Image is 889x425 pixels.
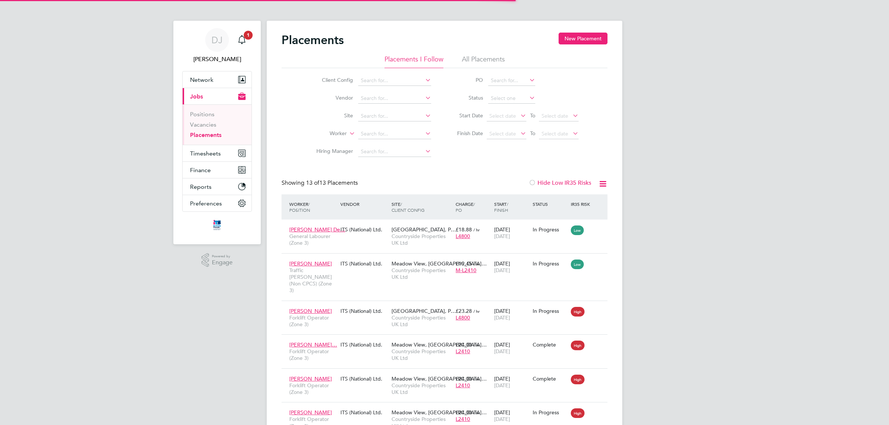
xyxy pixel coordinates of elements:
[202,253,233,267] a: Powered byEngage
[473,410,480,415] span: / hr
[358,93,431,104] input: Search for...
[392,267,452,280] span: Countryside Properties UK Ltd
[287,222,607,228] a: [PERSON_NAME] De…General Labourer (Zone 3)ITS (National) Ltd.[GEOGRAPHIC_DATA], P…Countryside Pro...
[473,308,480,314] span: / hr
[494,382,510,389] span: [DATE]
[392,341,487,348] span: Meadow View, [GEOGRAPHIC_DATA]…
[462,55,505,68] li: All Placements
[289,341,337,348] span: [PERSON_NAME]…
[190,131,222,138] a: Placements
[190,111,214,118] a: Positions
[494,348,510,355] span: [DATE]
[529,179,591,187] label: Hide Low IR35 Risks
[571,225,584,235] span: Low
[450,77,483,83] label: PO
[310,77,353,83] label: Client Config
[287,304,607,310] a: [PERSON_NAME]Forklift Operator (Zone 3)ITS (National) Ltd.[GEOGRAPHIC_DATA], P…Countryside Proper...
[183,71,252,88] button: Network
[456,409,472,416] span: £24.00
[392,308,456,314] span: [GEOGRAPHIC_DATA], P…
[190,93,203,100] span: Jobs
[289,226,345,233] span: [PERSON_NAME] De…
[358,129,431,139] input: Search for...
[182,219,252,231] a: Go to home page
[456,201,475,213] span: / PO
[456,260,472,267] span: £19.45
[492,257,531,277] div: [DATE]
[289,260,332,267] span: [PERSON_NAME]
[450,130,483,137] label: Finish Date
[212,260,233,266] span: Engage
[542,113,568,119] span: Select date
[450,94,483,101] label: Status
[571,375,585,384] span: High
[212,35,223,45] span: DJ
[488,76,535,86] input: Search for...
[183,145,252,161] button: Timesheets
[571,307,585,317] span: High
[244,31,253,40] span: 1
[304,130,347,137] label: Worker
[542,130,568,137] span: Select date
[190,121,216,128] a: Vacancies
[494,314,510,321] span: [DATE]
[492,304,531,325] div: [DATE]
[492,197,531,217] div: Start
[190,76,213,83] span: Network
[454,197,492,217] div: Charge
[289,375,332,382] span: [PERSON_NAME]
[392,201,424,213] span: / Client Config
[212,253,233,260] span: Powered by
[456,267,476,274] span: M-L2410
[392,260,487,267] span: Meadow View, [GEOGRAPHIC_DATA]…
[492,372,531,392] div: [DATE]
[358,76,431,86] input: Search for...
[339,304,390,318] div: ITS (National) Ltd.
[571,408,585,418] span: High
[456,382,470,389] span: L2410
[287,256,607,262] a: [PERSON_NAME]Traffic [PERSON_NAME] (Non CPCS) (Zone 3)ITS (National) Ltd.Meadow View, [GEOGRAPHIC...
[571,260,584,269] span: Low
[492,338,531,358] div: [DATE]
[310,94,353,101] label: Vendor
[190,183,212,190] span: Reports
[289,233,337,246] span: General Labourer (Zone 3)
[473,261,480,267] span: / hr
[533,308,567,314] div: In Progress
[392,226,456,233] span: [GEOGRAPHIC_DATA], P…
[289,201,310,213] span: / Position
[533,226,567,233] div: In Progress
[182,28,252,64] a: DJ[PERSON_NAME]
[392,375,487,382] span: Meadow View, [GEOGRAPHIC_DATA]…
[289,382,337,395] span: Forklift Operator (Zone 3)
[392,382,452,395] span: Countryside Properties UK Ltd
[533,375,567,382] div: Complete
[528,111,537,120] span: To
[456,233,470,240] span: L4800
[282,179,359,187] div: Showing
[339,338,390,352] div: ITS (National) Ltd.
[287,405,607,411] a: [PERSON_NAME]Forklift Operator (Zone 3)ITS (National) Ltd.Meadow View, [GEOGRAPHIC_DATA]…Countrys...
[182,55,252,64] span: Don Jeater
[489,113,516,119] span: Select date
[456,308,472,314] span: £23.28
[289,314,337,328] span: Forklift Operator (Zone 3)
[492,222,531,243] div: [DATE]
[559,33,607,44] button: New Placement
[190,200,222,207] span: Preferences
[190,167,211,174] span: Finance
[392,409,487,416] span: Meadow View, [GEOGRAPHIC_DATA]…
[456,341,472,348] span: £24.00
[473,376,480,382] span: / hr
[494,267,510,274] span: [DATE]
[569,197,595,211] div: IR35 Risk
[488,93,535,104] input: Select one
[456,416,470,422] span: L2410
[473,342,480,348] span: / hr
[473,227,480,232] span: / hr
[531,197,569,211] div: Status
[310,148,353,154] label: Hiring Manager
[339,372,390,386] div: ITS (National) Ltd.
[289,267,337,294] span: Traffic [PERSON_NAME] (Non CPCS) (Zone 3)
[528,128,537,138] span: To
